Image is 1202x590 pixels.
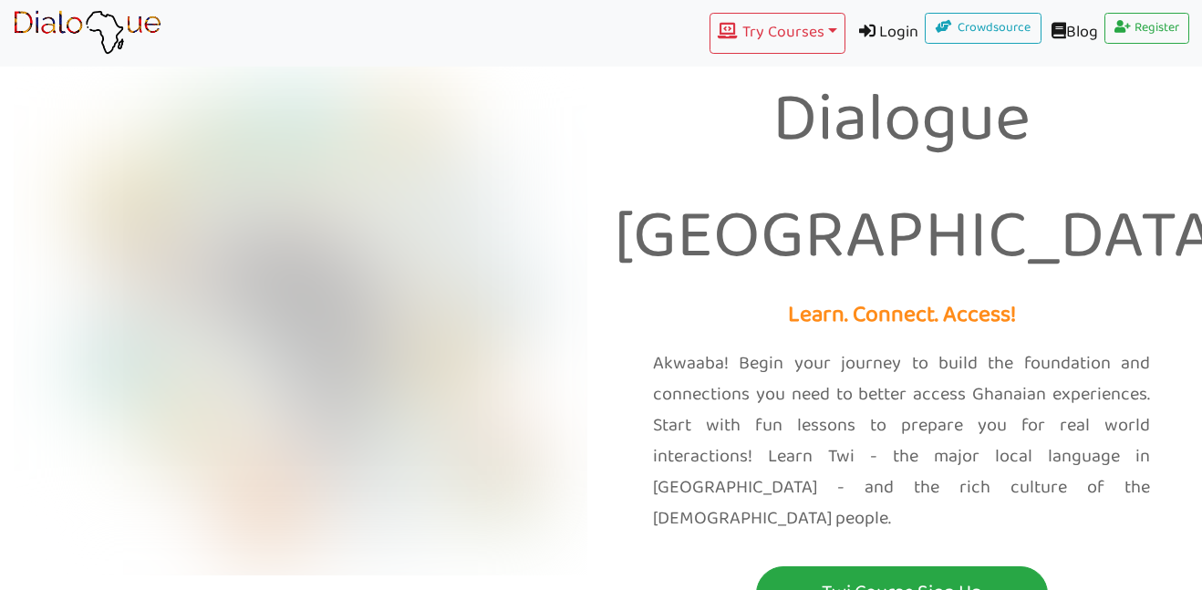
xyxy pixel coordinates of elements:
[653,348,1150,534] p: Akwaaba! Begin your journey to build the foundation and connections you need to better access Gha...
[13,10,161,56] img: learn African language platform app
[615,64,1188,296] p: Dialogue [GEOGRAPHIC_DATA]
[925,13,1041,44] a: Crowdsource
[615,296,1188,336] p: Learn. Connect. Access!
[845,13,926,54] a: Login
[1104,13,1190,44] a: Register
[1041,13,1104,54] a: Blog
[710,13,845,54] button: Try Courses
